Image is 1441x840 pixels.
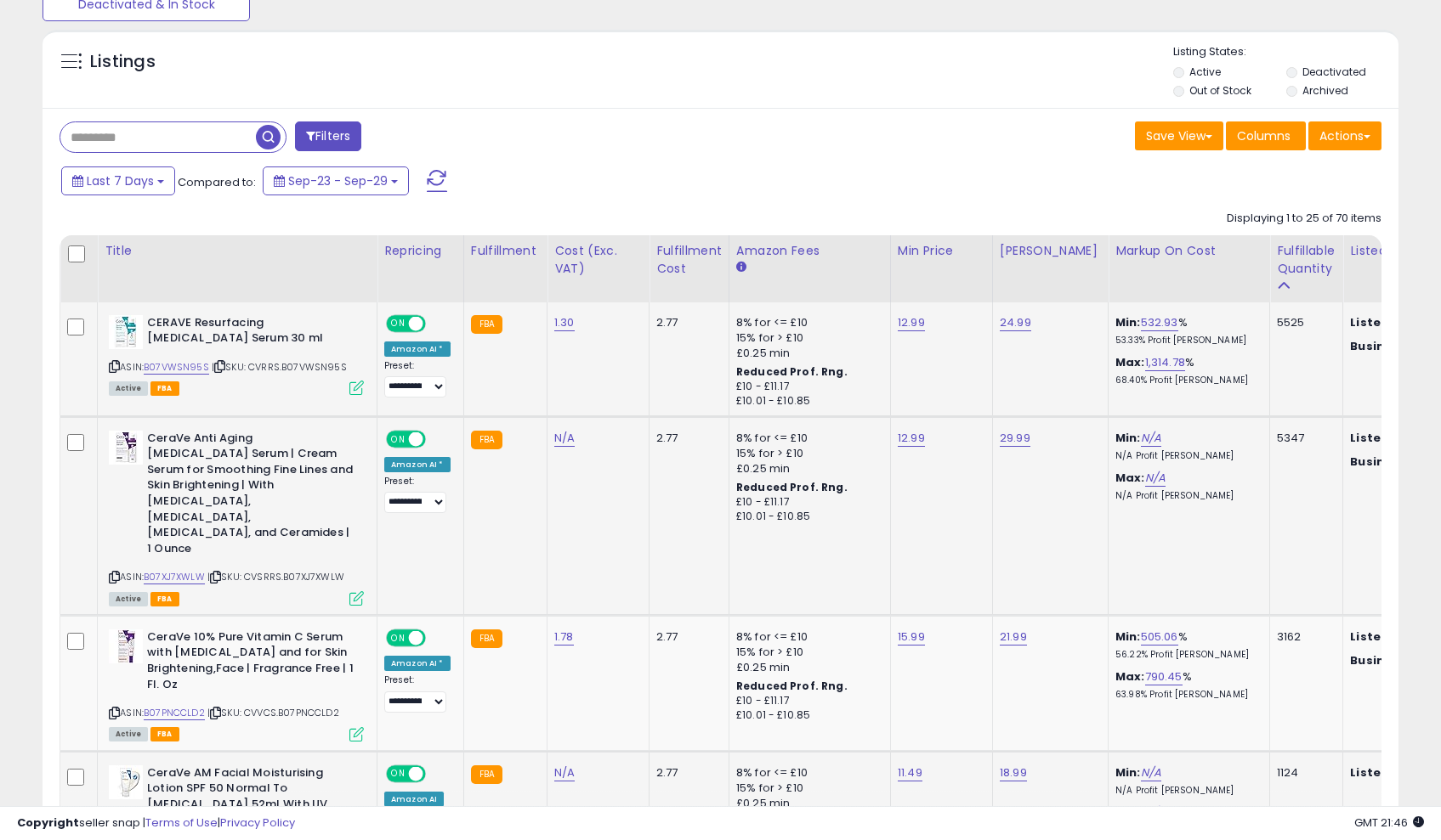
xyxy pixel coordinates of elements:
div: Fulfillable Quantity [1277,242,1336,278]
a: 1.30 [554,314,575,331]
span: ON [388,431,409,446]
button: Filters [295,121,361,151]
div: 15% for > £10 [736,330,877,346]
a: 505.06 [1141,629,1178,646]
div: Preset: [384,674,451,713]
span: Columns [1237,127,1291,144]
small: FBA [471,765,502,784]
div: 5347 [1277,431,1330,446]
div: Title [105,242,370,260]
div: Amazon AI * [384,457,451,472]
th: The percentage added to the cost of goods (COGS) that forms the calculator for Min & Max prices. [1109,235,1270,302]
span: All listings currently available for purchase on Amazon [109,381,148,396]
a: B07VWSN95S [144,360,209,375]
b: Max: [1115,354,1145,370]
div: Preset: [384,476,451,514]
button: Columns [1226,121,1306,150]
div: 3162 [1277,629,1330,645]
p: Listing States: [1173,44,1398,60]
div: £10 - £11.17 [736,380,877,394]
a: Terms of Use [145,815,218,831]
h5: Listings [90,50,156,74]
button: Save View [1135,121,1223,150]
span: All listings currently available for purchase on Amazon [109,727,148,741]
a: B07PNCCLD2 [144,706,205,720]
a: N/A [554,430,575,447]
div: 15% for > £10 [736,446,877,461]
b: Listed Price: [1350,629,1427,645]
a: N/A [554,764,575,781]
div: £0.25 min [736,346,877,361]
strong: Copyright [17,815,79,831]
div: £10.01 - £10.85 [736,708,877,723]
div: 2.77 [656,765,716,781]
div: seller snap | | [17,815,295,832]
a: 21.99 [1000,629,1027,646]
span: FBA [150,727,179,741]
a: 1,314.78 [1145,354,1185,371]
div: Markup on Cost [1115,242,1262,260]
span: 2025-10-7 21:46 GMT [1354,815,1424,831]
span: FBA [150,592,179,606]
a: 15.99 [898,629,925,646]
div: £10 - £11.17 [736,495,877,510]
div: £10 - £11.17 [736,694,877,708]
div: 2.77 [656,315,716,330]
b: Max: [1115,470,1145,486]
b: Reduced Prof. Rng. [736,679,848,693]
b: Listed Price: [1350,314,1427,330]
small: FBA [471,629,502,648]
div: % [1115,355,1257,386]
div: 15% for > £10 [736,781,877,796]
p: 56.22% Profit [PERSON_NAME] [1115,649,1257,661]
small: FBA [471,431,502,449]
img: 41o+wWh5EKL._SL40_.jpg [109,431,143,465]
div: £0.25 min [736,660,877,675]
span: All listings currently available for purchase on Amazon [109,592,148,606]
a: 11.49 [898,764,922,781]
span: ON [388,766,409,781]
img: 41P946DEIEL._SL40_.jpg [109,765,143,799]
span: FBA [150,381,179,396]
div: Min Price [898,242,985,260]
span: Compared to: [178,174,256,190]
a: N/A [1145,470,1166,487]
span: | SKU: CVSRRS.B07XJ7XWLW [207,570,344,583]
p: 53.33% Profit [PERSON_NAME] [1115,335,1257,347]
span: ON [388,316,409,330]
b: Max: [1115,668,1145,685]
div: 1124 [1277,765,1330,781]
p: N/A Profit [PERSON_NAME] [1115,785,1257,797]
div: 8% for <= £10 [736,629,877,645]
div: ASIN: [109,431,364,604]
span: OFF [423,316,451,330]
p: 63.98% Profit [PERSON_NAME] [1115,689,1257,701]
div: Amazon AI * [384,341,451,357]
div: 15% for > £10 [736,645,877,660]
div: Repricing [384,242,457,260]
label: Out of Stock [1189,83,1251,98]
span: | SKU: CVRRS.B07VWSN95S [212,360,347,374]
a: 790.45 [1145,668,1183,685]
div: % [1115,669,1257,701]
span: OFF [423,431,451,446]
b: CeraVe 10% Pure Vitamin C Serum with [MEDICAL_DATA] and for Skin Brightening,Face | Fragrance Fre... [147,629,354,696]
a: N/A [1141,764,1161,781]
div: £10.01 - £10.85 [736,510,877,524]
a: N/A [1141,430,1161,447]
small: Amazon Fees. [736,260,746,275]
a: 12.99 [898,314,925,331]
a: 29.99 [1000,430,1030,447]
small: FBA [471,315,502,334]
p: N/A Profit [PERSON_NAME] [1115,450,1257,462]
div: Amazon AI * [384,656,451,671]
div: 2.77 [656,431,716,446]
div: % [1115,315,1257,347]
span: OFF [423,630,451,645]
a: 532.93 [1141,314,1178,331]
b: Min: [1115,314,1141,330]
b: Reduced Prof. Rng. [736,480,848,494]
button: Sep-23 - Sep-29 [263,166,409,195]
div: ASIN: [109,629,364,740]
label: Deactivated [1302,65,1366,79]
